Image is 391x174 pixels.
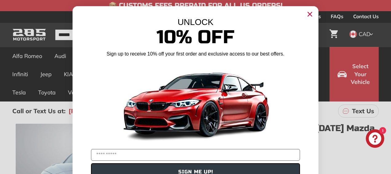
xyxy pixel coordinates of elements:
[156,26,235,48] span: 10% Off
[305,9,315,19] button: Close dialog
[91,149,300,161] input: YOUR EMAIL
[107,51,284,56] span: Sign up to receive 10% off your first order and exclusive access to our best offers.
[364,129,386,149] inbox-online-store-chat: Shopify online store chat
[178,17,214,27] span: UNLOCK
[119,60,272,147] img: Banner showing BMW 4 Series Body kit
